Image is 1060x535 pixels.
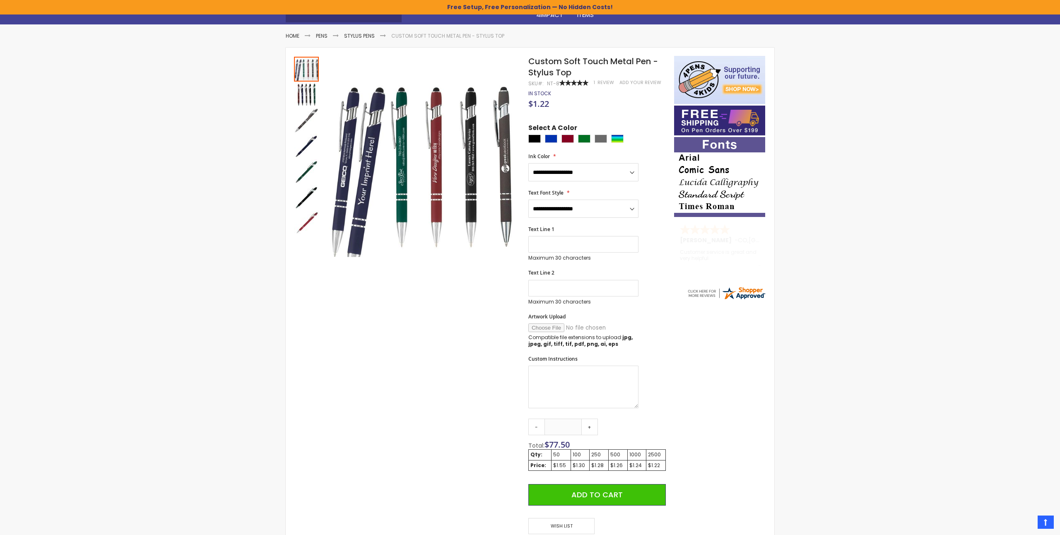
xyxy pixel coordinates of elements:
[591,451,607,458] div: 250
[286,32,299,39] a: Home
[294,159,320,184] div: Custom Soft Touch Metal Pen - Stylus Top
[1038,516,1054,529] a: Top
[530,462,546,469] strong: Price:
[294,211,319,236] img: Custom Soft Touch Metal Pen - Stylus Top
[561,135,574,143] div: Burgundy
[544,439,570,450] span: $
[528,123,577,135] span: Select A Color
[528,98,549,109] span: $1.22
[528,313,566,320] span: Artwork Upload
[528,518,597,534] a: Wish List
[735,236,809,244] span: - ,
[294,159,319,184] img: Custom Soft Touch Metal Pen - Stylus Top
[629,451,645,458] div: 1000
[591,462,607,469] div: $1.28
[674,137,765,217] img: font-personalization-examples
[528,334,638,347] p: Compatible file extensions to upload:
[530,451,542,458] strong: Qty:
[294,107,320,133] div: Custom Soft Touch Metal Pen - Stylus Top
[611,135,624,143] div: Assorted
[294,82,320,107] div: Custom Soft Touch Metal Pen - Stylus Top
[553,451,569,458] div: 50
[294,134,319,159] img: Custom Soft Touch Metal Pen - Stylus Top
[294,133,320,159] div: Custom Soft Touch Metal Pen - Stylus Top
[648,462,664,469] div: $1.22
[749,236,809,244] span: [GEOGRAPHIC_DATA]
[528,135,541,143] div: Black
[738,236,747,244] span: CO
[610,451,626,458] div: 500
[610,462,626,469] div: $1.26
[547,80,559,87] div: NT-8
[573,462,588,469] div: $1.30
[294,56,320,82] div: Custom Soft Touch Metal Pen - Stylus Top
[571,489,623,500] span: Add to Cart
[528,355,578,362] span: Custom Instructions
[687,286,766,301] img: 4pens.com widget logo
[553,462,569,469] div: $1.55
[528,484,666,506] button: Add to Cart
[528,269,554,276] span: Text Line 2
[595,135,607,143] div: Grey
[294,210,319,236] div: Custom Soft Touch Metal Pen - Stylus Top
[528,334,633,347] strong: jpg, jpeg, gif, tiff, tif, pdf, png, ai, eps
[316,32,328,39] a: Pens
[528,255,638,261] p: Maximum 30 characters
[594,80,595,86] span: 1
[581,419,598,435] a: +
[594,80,615,86] a: 1 Review
[528,80,544,87] strong: SKU
[528,153,550,160] span: Ink Color
[674,106,765,135] img: Free shipping on orders over $199
[294,108,319,133] img: Custom Soft Touch Metal Pen - Stylus Top
[597,80,614,86] span: Review
[528,90,551,97] span: In stock
[545,135,557,143] div: Blue
[294,82,319,107] img: Custom Soft Touch Metal Pen - Stylus Top
[528,55,658,78] span: Custom Soft Touch Metal Pen - Stylus Top
[549,439,570,450] span: 77.50
[629,462,645,469] div: $1.24
[559,80,588,86] div: 100%
[528,189,564,196] span: Text Font Style
[528,226,554,233] span: Text Line 1
[528,518,595,534] span: Wish List
[294,185,319,210] img: Custom Soft Touch Metal Pen - Stylus Top
[680,249,760,267] div: Customer service is great and very helpful
[328,67,517,257] img: Custom Soft Touch Metal Pen - Stylus Top
[578,135,590,143] div: Green
[687,295,766,302] a: 4pens.com certificate URL
[528,441,544,450] span: Total:
[391,33,504,39] li: Custom Soft Touch Metal Pen - Stylus Top
[648,451,664,458] div: 2500
[674,56,765,104] img: 4pens 4 kids
[528,90,551,97] div: Availability
[344,32,375,39] a: Stylus Pens
[619,80,661,86] a: Add Your Review
[573,451,588,458] div: 100
[680,236,735,244] span: [PERSON_NAME]
[528,299,638,305] p: Maximum 30 characters
[294,184,320,210] div: Custom Soft Touch Metal Pen - Stylus Top
[528,419,545,435] a: -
